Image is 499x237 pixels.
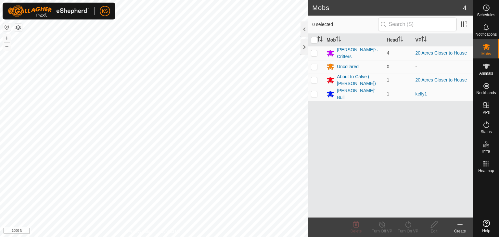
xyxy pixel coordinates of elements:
[416,77,467,82] a: 20 Acres Closer to House
[312,4,463,12] h2: Mobs
[8,5,89,17] img: Gallagher Logo
[476,32,497,36] span: Notifications
[102,8,108,15] span: KS
[336,37,341,43] p-sorticon: Activate to sort
[324,34,384,46] th: Mob
[416,50,467,56] a: 20 Acres Closer to House
[3,43,11,50] button: –
[413,34,473,46] th: VP
[395,228,421,234] div: Turn On VP
[481,52,491,56] span: Mobs
[3,34,11,42] button: +
[482,149,490,153] span: Infra
[378,18,457,31] input: Search (S)
[387,91,390,96] span: 1
[160,229,180,234] a: Contact Us
[413,60,473,73] td: -
[387,77,390,82] span: 1
[337,63,359,70] div: Uncollared
[337,73,381,87] div: About to Calve ( [PERSON_NAME])
[337,87,381,101] div: [PERSON_NAME]' Bull
[129,229,153,234] a: Privacy Policy
[312,21,378,28] span: 0 selected
[387,50,390,56] span: 4
[421,228,447,234] div: Edit
[482,110,490,114] span: VPs
[477,13,495,17] span: Schedules
[14,24,22,31] button: Map Layers
[480,130,492,134] span: Status
[384,34,413,46] th: Head
[482,229,490,233] span: Help
[317,37,323,43] p-sorticon: Activate to sort
[447,228,473,234] div: Create
[416,91,427,96] a: kelly1
[369,228,395,234] div: Turn Off VP
[398,37,403,43] p-sorticon: Activate to sort
[351,229,362,233] span: Delete
[478,169,494,173] span: Heatmap
[473,217,499,235] a: Help
[387,64,390,69] span: 0
[337,46,381,60] div: [PERSON_NAME]'s Critters
[463,3,467,13] span: 4
[476,91,496,95] span: Neckbands
[479,71,493,75] span: Animals
[421,37,427,43] p-sorticon: Activate to sort
[3,23,11,31] button: Reset Map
